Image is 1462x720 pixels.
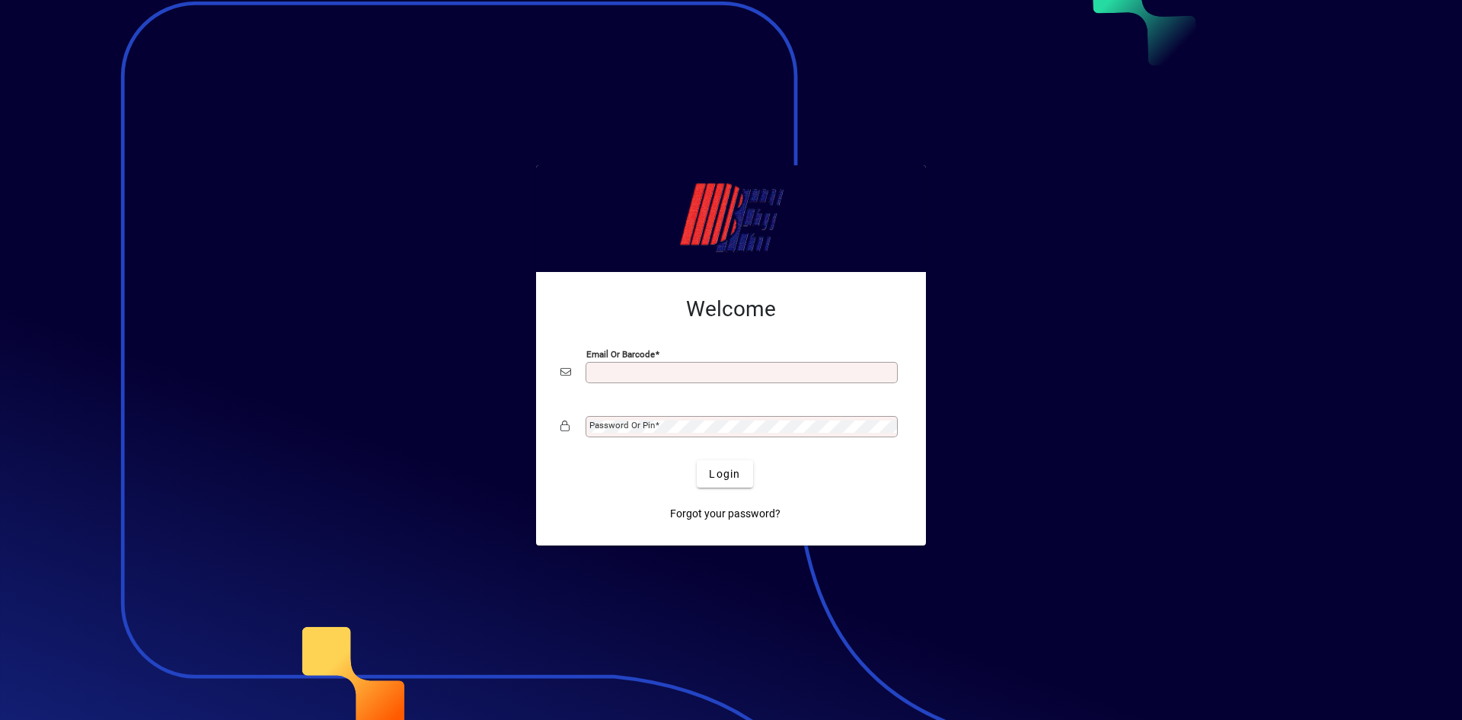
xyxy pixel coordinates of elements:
a: Forgot your password? [664,500,787,527]
h2: Welcome [560,296,902,322]
span: Login [709,466,740,482]
mat-label: Password or Pin [589,420,655,430]
button: Login [697,460,752,488]
mat-label: Email or Barcode [586,349,655,360]
span: Forgot your password? [670,506,780,522]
